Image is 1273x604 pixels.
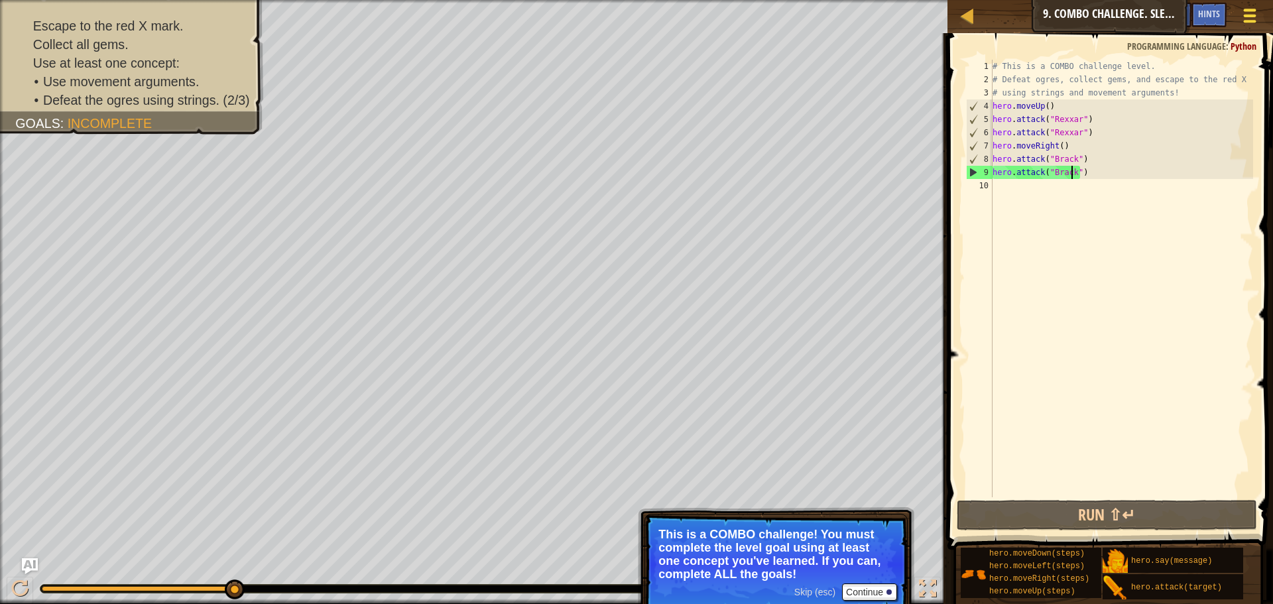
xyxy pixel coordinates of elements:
[966,73,993,86] div: 2
[1226,40,1231,52] span: :
[15,17,249,35] li: Escape to the red X mark.
[967,139,993,152] div: 7
[15,54,249,72] li: Use at least one concept:
[989,549,1085,558] span: hero.moveDown(steps)
[961,562,986,587] img: portrait.png
[43,74,199,89] span: Use movement arguments.
[967,152,993,166] div: 8
[1233,2,1268,34] button: Show game menu
[33,37,129,52] span: Collect all gems.
[60,116,68,131] span: :
[842,583,897,601] button: Continue
[914,577,941,604] button: Toggle fullscreen
[43,93,250,107] span: Defeat the ogres using strings. (2/3)
[68,116,152,131] span: Incomplete
[34,93,38,107] i: •
[1131,556,1212,566] span: hero.say(message)
[1156,3,1191,27] button: Ask AI
[967,99,993,113] div: 4
[658,528,894,581] p: This is a COMBO challenge! You must complete the level goal using at least one concept you've lea...
[967,126,993,139] div: 6
[966,86,993,99] div: 3
[1127,40,1226,52] span: Programming language
[967,113,993,126] div: 5
[957,500,1257,530] button: Run ⇧↵
[1103,549,1128,574] img: portrait.png
[7,577,33,604] button: Ctrl + P: Play
[22,558,38,574] button: Ask AI
[15,35,249,54] li: Collect all gems.
[989,587,1075,596] span: hero.moveUp(steps)
[967,166,993,179] div: 9
[33,56,180,70] span: Use at least one concept:
[794,587,835,597] span: Skip (esc)
[1231,40,1256,52] span: Python
[1103,575,1128,601] img: portrait.png
[966,60,993,73] div: 1
[33,19,184,33] span: Escape to the red X mark.
[1162,7,1185,20] span: Ask AI
[34,91,249,109] li: Defeat the ogres using strings.
[989,574,1089,583] span: hero.moveRight(steps)
[34,72,249,91] li: Use movement arguments.
[966,179,993,192] div: 10
[15,116,60,131] span: Goals
[1131,583,1222,592] span: hero.attack(target)
[989,562,1085,571] span: hero.moveLeft(steps)
[1198,7,1220,20] span: Hints
[34,74,38,89] i: •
